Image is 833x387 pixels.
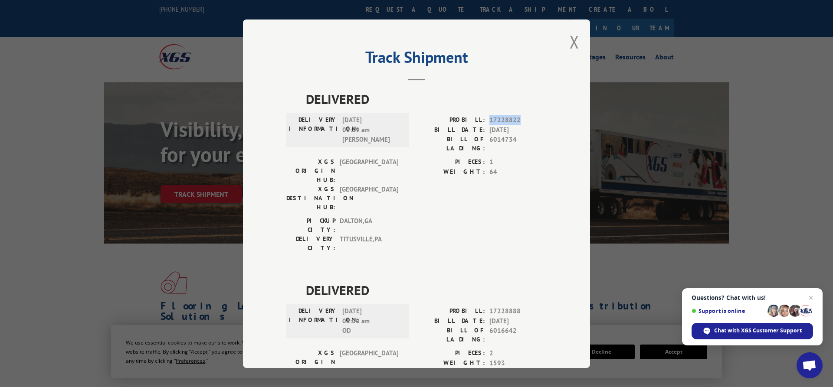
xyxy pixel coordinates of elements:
[692,308,764,314] span: Support is online
[489,348,547,358] span: 2
[286,157,335,185] label: XGS ORIGIN HUB:
[489,125,547,135] span: [DATE]
[416,157,485,167] label: PIECES:
[416,358,485,368] label: WEIGHT:
[692,323,813,339] div: Chat with XGS Customer Support
[340,348,398,376] span: [GEOGRAPHIC_DATA]
[286,216,335,234] label: PICKUP CITY:
[342,306,401,336] span: [DATE] 08:00 am OD
[489,326,547,344] span: 6016642
[570,30,579,53] button: Close modal
[416,306,485,316] label: PROBILL:
[306,89,547,109] span: DELIVERED
[416,125,485,135] label: BILL DATE:
[806,293,816,303] span: Close chat
[340,234,398,253] span: TITUSVILLE , PA
[306,280,547,300] span: DELIVERED
[289,306,338,336] label: DELIVERY INFORMATION:
[286,185,335,212] label: XGS DESTINATION HUB:
[342,115,401,145] span: [DATE] 09:39 am [PERSON_NAME]
[340,185,398,212] span: [GEOGRAPHIC_DATA]
[289,115,338,145] label: DELIVERY INFORMATION:
[416,115,485,125] label: PROBILL:
[489,316,547,326] span: [DATE]
[714,327,802,335] span: Chat with XGS Customer Support
[286,348,335,376] label: XGS ORIGIN HUB:
[489,167,547,177] span: 64
[416,348,485,358] label: PIECES:
[416,135,485,153] label: BILL OF LADING:
[489,157,547,167] span: 1
[286,51,547,68] h2: Track Shipment
[797,352,823,378] div: Open chat
[416,326,485,344] label: BILL OF LADING:
[340,157,398,185] span: [GEOGRAPHIC_DATA]
[340,216,398,234] span: DALTON , GA
[489,306,547,316] span: 17228888
[416,316,485,326] label: BILL DATE:
[692,294,813,301] span: Questions? Chat with us!
[416,167,485,177] label: WEIGHT:
[489,115,547,125] span: 17228822
[489,135,547,153] span: 6014734
[489,358,547,368] span: 1593
[286,234,335,253] label: DELIVERY CITY:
